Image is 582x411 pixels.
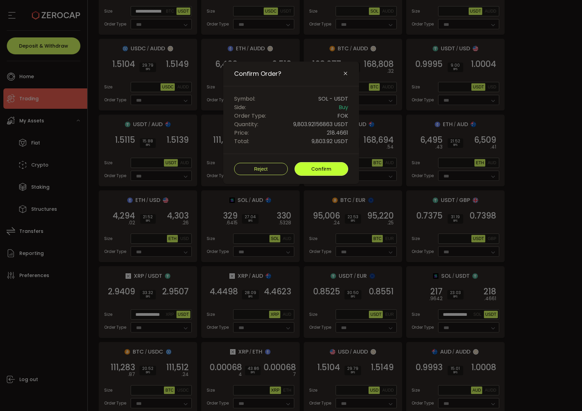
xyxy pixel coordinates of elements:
span: Total: [234,137,249,145]
span: SOL - USDT [318,95,348,103]
div: Confirm Order? [223,62,359,184]
button: Reject [234,163,288,175]
span: 9,803.92 USDT [312,137,348,145]
span: Price: [234,129,249,137]
span: Confirm [311,166,331,172]
button: Confirm [295,162,348,176]
span: Order Type: [234,112,266,120]
span: Reject [254,166,268,172]
button: Close [343,71,348,77]
span: FOK [337,112,348,120]
span: Confirm Order? [234,70,281,78]
span: Symbol: [234,95,255,103]
span: Quantity: [234,120,258,129]
iframe: Chat Widget [501,338,582,411]
span: 9,803.92156863 USDT [293,120,348,129]
span: Side: [234,103,246,112]
span: 218.4661 [327,129,348,137]
span: Buy [339,103,348,112]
